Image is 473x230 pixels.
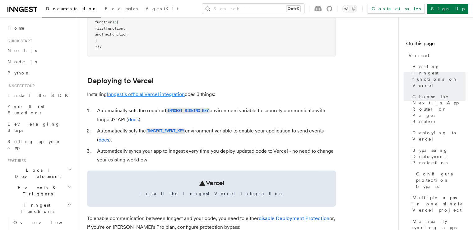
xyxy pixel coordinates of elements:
a: docs [99,137,109,143]
span: Next.js [7,48,37,53]
a: docs [128,117,139,122]
span: Features [5,158,26,163]
span: Hosting Inngest functions on Vercel [412,64,466,89]
span: Events & Triggers [5,184,68,197]
a: Contact sales [368,4,424,14]
span: anotherFunction [95,32,128,36]
span: , [123,26,125,31]
span: Deploying to Vercel [412,130,466,142]
span: : [114,20,117,24]
a: INNGEST_SIGNING_KEY [166,108,210,113]
span: firstFunction [95,26,123,31]
p: Installing does 3 things: [87,90,336,99]
a: Configure protection bypass [414,168,466,192]
span: Vercel [409,52,430,59]
a: INNGEST_EVENT_KEY [146,128,185,134]
span: Documentation [46,6,97,11]
span: functions [95,20,114,24]
span: AgentKit [146,6,179,11]
button: Events & Triggers [5,182,73,199]
a: Python [5,67,73,79]
span: Multiple apps in one single Vercel project [412,194,466,213]
span: Configure protection bypass [416,171,466,189]
a: Documentation [42,2,101,17]
span: Install the SDK [7,93,72,98]
span: client [110,14,123,18]
span: Inngest tour [5,84,35,89]
span: }); [95,44,101,49]
a: Node.js [5,56,73,67]
span: Leveraging Steps [7,122,60,133]
span: Node.js [7,59,37,64]
a: Bypassing Deployment Protection [410,145,466,168]
a: AgentKit [142,2,182,17]
a: Deploying to Vercel [87,76,154,85]
kbd: Ctrl+K [286,6,300,12]
span: Local Development [5,167,68,180]
span: Your first Functions [7,104,44,115]
a: Inngest's official Vercel integration [107,91,185,97]
li: Automatically sets the environment variable to enable your application to send events ( ). [95,127,336,144]
a: Your first Functions [5,101,73,118]
li: Automatically syncs your app to Inngest every time you deploy updated code to Vercel - no need to... [95,147,336,164]
span: : [108,14,110,18]
a: Install the SDK [5,90,73,101]
span: [ [117,20,119,24]
span: Python [7,70,30,75]
a: Overview [11,217,73,228]
button: Local Development [5,165,73,182]
a: Deploying to Vercel [410,127,466,145]
span: , [123,14,125,18]
a: Hosting Inngest functions on Vercel [410,61,466,91]
button: Search...Ctrl+K [202,4,304,14]
button: Toggle dark mode [342,5,357,12]
li: Automatically sets the required environment variable to securely communicate with Inngest's API ( ). [95,106,336,124]
a: Setting up your app [5,136,73,153]
a: Vercel [406,50,466,61]
code: INNGEST_SIGNING_KEY [166,108,210,113]
span: Inngest Functions [5,202,67,214]
span: Examples [105,6,138,11]
span: Quick start [5,39,32,44]
a: Leveraging Steps [5,118,73,136]
span: Overview [13,220,77,225]
span: ] [95,38,97,43]
a: Examples [101,2,142,17]
span: Setting up your app [7,139,61,150]
span: Bypassing Deployment Protection [412,147,466,166]
span: Choose the Next.js App Router or Pages Router: [412,93,466,125]
span: Install the Inngest Vercel integration [95,190,328,197]
a: disable Deployment Protection [259,215,329,221]
button: Inngest Functions [5,199,73,217]
span: client [95,14,108,18]
a: Next.js [5,45,73,56]
span: Home [7,25,25,31]
a: Home [5,22,73,34]
a: Choose the Next.js App Router or Pages Router: [410,91,466,127]
a: Sign Up [427,4,468,14]
h4: On this page [406,40,466,50]
a: Multiple apps in one single Vercel project [410,192,466,216]
a: Install the Inngest Vercel integration [87,170,336,207]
